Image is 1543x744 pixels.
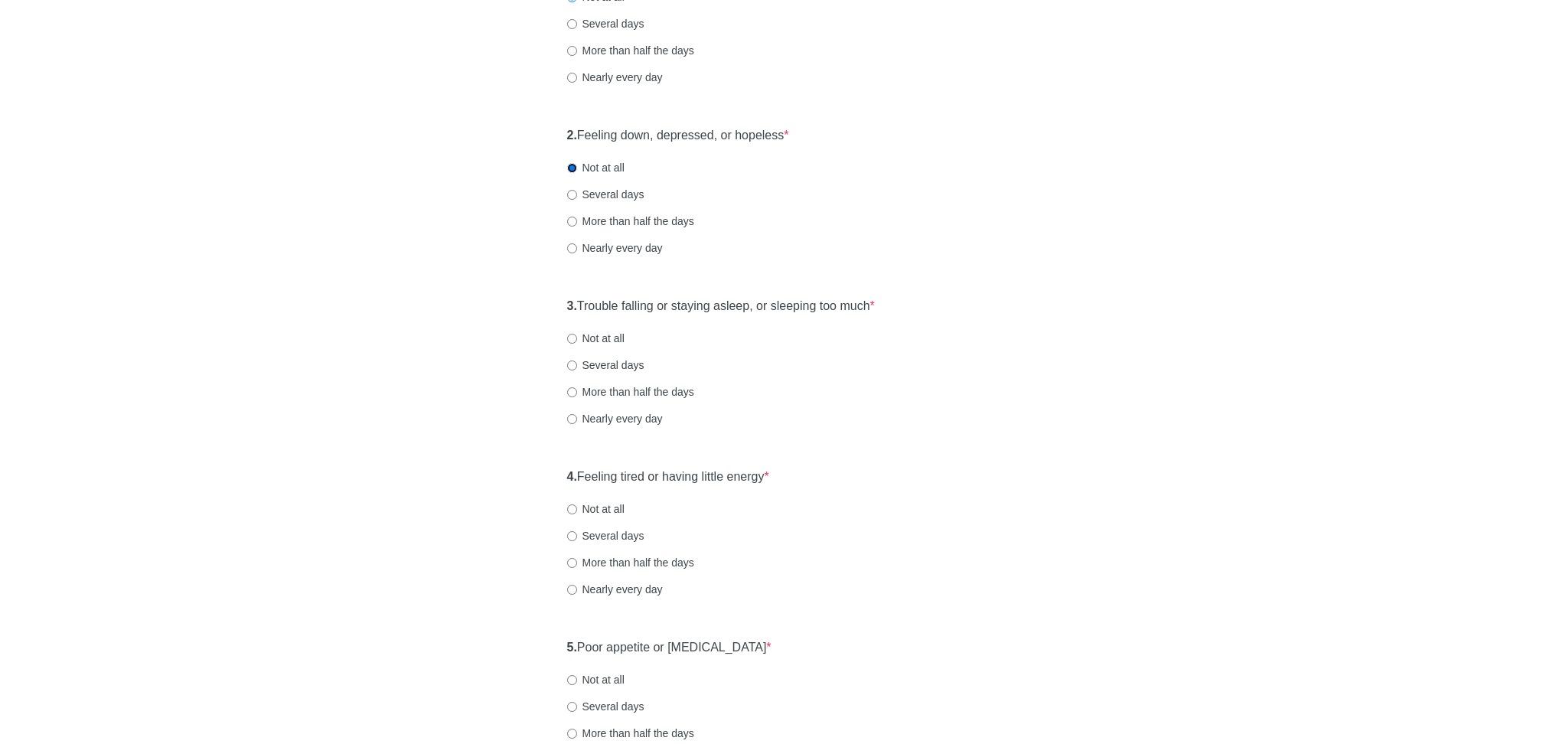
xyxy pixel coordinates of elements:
input: Several days [567,531,577,541]
input: Nearly every day [567,414,577,424]
input: More than half the days [567,46,577,56]
strong: 3. [567,299,577,312]
label: More than half the days [567,726,694,741]
label: Feeling tired or having little energy [567,468,769,486]
strong: 4. [567,470,577,483]
input: More than half the days [567,558,577,568]
input: Several days [567,361,577,370]
strong: 5. [567,641,577,654]
label: Trouble falling or staying asleep, or sleeping too much [567,298,875,315]
label: Not at all [567,501,625,517]
label: Nearly every day [567,240,663,256]
input: Not at all [567,334,577,344]
label: Several days [567,699,644,714]
input: Not at all [567,163,577,173]
label: Not at all [567,160,625,175]
input: More than half the days [567,217,577,227]
label: Feeling down, depressed, or hopeless [567,127,789,145]
input: Nearly every day [567,243,577,253]
label: Not at all [567,331,625,346]
label: Several days [567,528,644,543]
label: Several days [567,16,644,31]
input: Several days [567,702,577,712]
input: Several days [567,190,577,200]
label: Not at all [567,672,625,687]
strong: 2. [567,129,577,142]
label: More than half the days [567,555,694,570]
input: Nearly every day [567,73,577,83]
label: More than half the days [567,214,694,229]
label: Several days [567,357,644,373]
input: More than half the days [567,387,577,397]
input: Not at all [567,504,577,514]
label: Nearly every day [567,70,663,85]
input: Several days [567,19,577,29]
label: More than half the days [567,384,694,400]
label: Several days [567,187,644,202]
label: Nearly every day [567,582,663,597]
label: Poor appetite or [MEDICAL_DATA] [567,639,771,657]
input: Nearly every day [567,585,577,595]
label: Nearly every day [567,411,663,426]
label: More than half the days [567,43,694,58]
input: Not at all [567,675,577,685]
input: More than half the days [567,729,577,739]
